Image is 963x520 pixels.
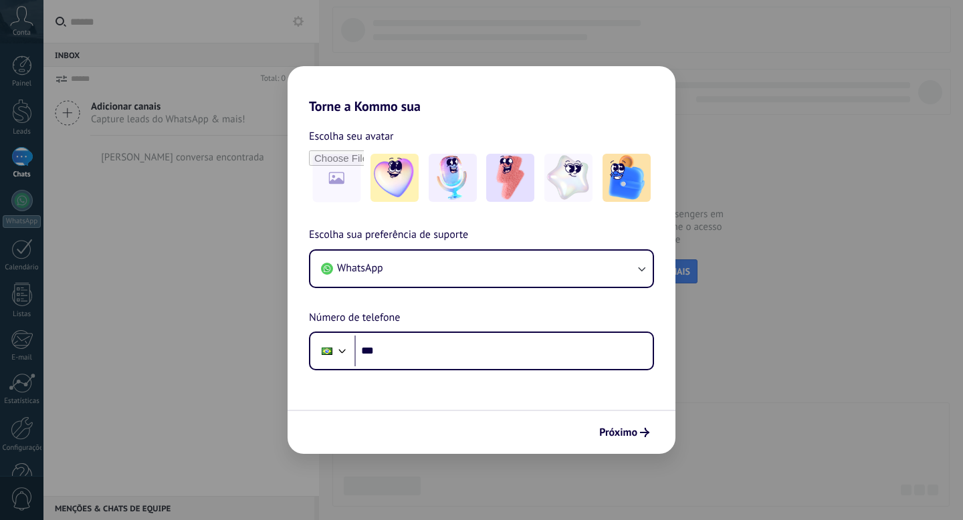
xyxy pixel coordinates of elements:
[337,261,383,275] span: WhatsApp
[429,154,477,202] img: -2.jpeg
[486,154,534,202] img: -3.jpeg
[310,251,653,287] button: WhatsApp
[314,337,340,365] div: Brazil: + 55
[599,428,637,437] span: Próximo
[309,227,468,244] span: Escolha sua preferência de suporte
[603,154,651,202] img: -5.jpeg
[309,128,394,145] span: Escolha seu avatar
[370,154,419,202] img: -1.jpeg
[288,66,675,114] h2: Torne a Kommo sua
[544,154,593,202] img: -4.jpeg
[593,421,655,444] button: Próximo
[309,309,400,327] span: Número de telefone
